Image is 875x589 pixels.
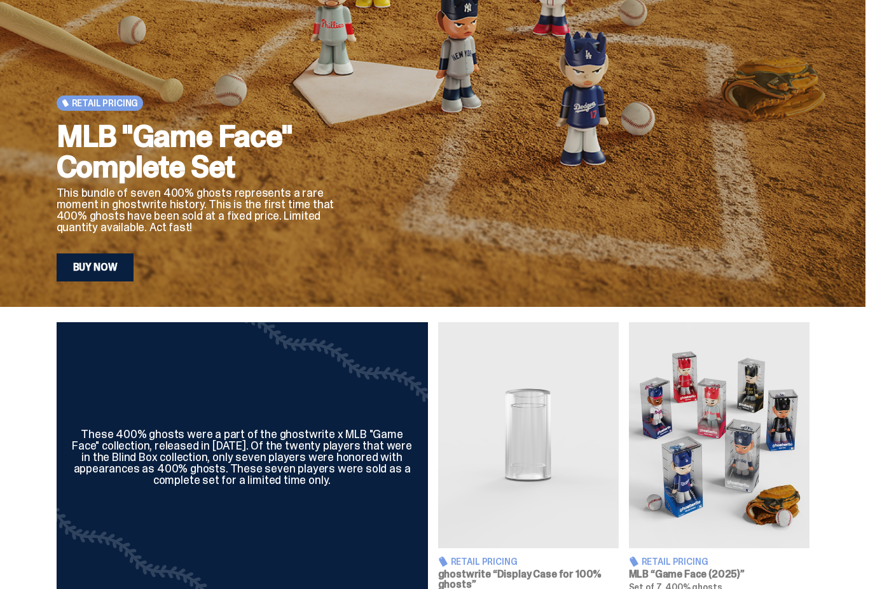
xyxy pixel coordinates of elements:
[438,323,619,549] img: Display Case for 100% ghosts
[451,558,518,567] span: Retail Pricing
[629,570,810,580] h3: MLB “Game Face (2025)”
[72,99,139,109] span: Retail Pricing
[629,323,810,549] img: Game Face (2025)
[642,558,708,567] span: Retail Pricing
[57,122,362,183] h2: MLB "Game Face" Complete Set
[57,254,134,282] a: Buy Now
[72,429,413,486] div: These 400% ghosts were a part of the ghostwrite x MLB "Game Face" collection, released in [DATE]....
[57,188,362,234] p: This bundle of seven 400% ghosts represents a rare moment in ghostwrite history. This is the firs...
